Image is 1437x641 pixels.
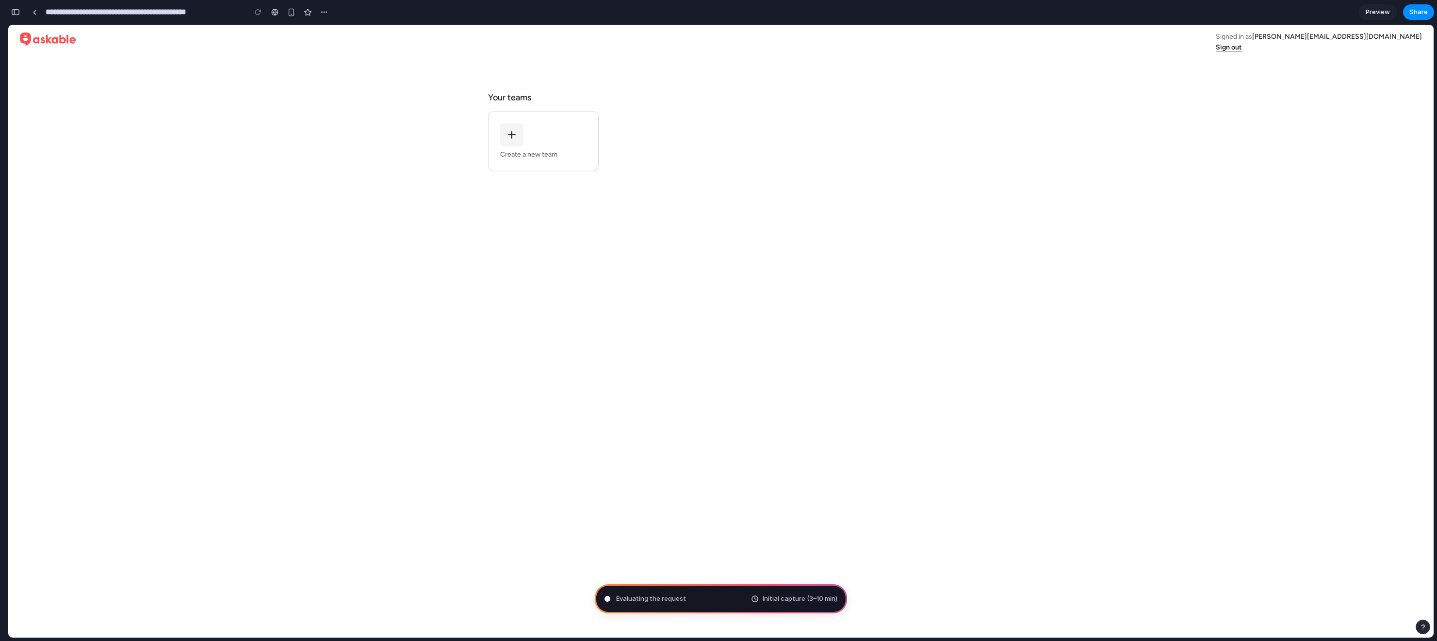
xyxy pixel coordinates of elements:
h2: Your teams [480,67,946,79]
p: Signed in as [1208,8,1414,16]
span: [PERSON_NAME][EMAIL_ADDRESS][DOMAIN_NAME] [1244,8,1414,16]
span: Share [1409,7,1428,17]
a: Sign out [1208,18,1234,27]
span: Preview [1366,7,1390,17]
span: Evaluating the request [616,594,686,604]
p: Create a new team [492,126,578,134]
svg: , , [12,8,68,21]
button: Share [1403,4,1434,20]
span: Initial capture (3–10 min) [763,594,837,604]
a: Preview [1358,4,1397,20]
